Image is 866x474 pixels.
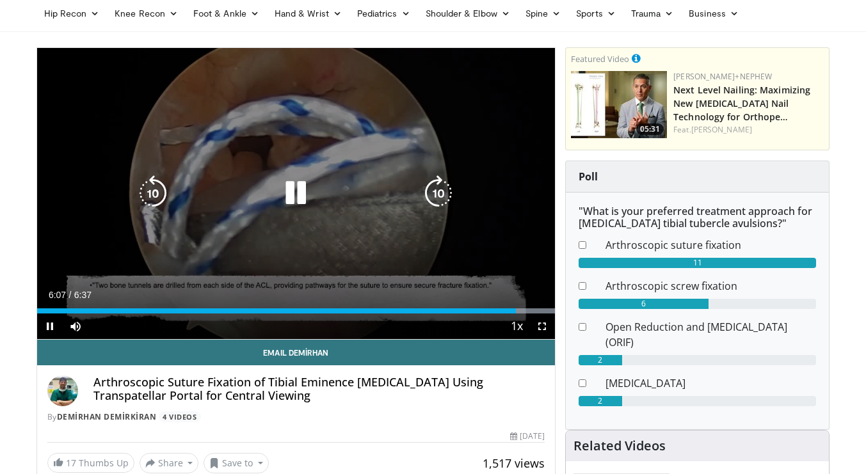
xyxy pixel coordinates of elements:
[571,71,667,138] img: f5bb47d0-b35c-4442-9f96-a7b2c2350023.150x105_q85_crop-smart_upscale.jpg
[518,1,568,26] a: Spine
[579,258,816,268] div: 11
[57,411,157,422] a: DEMİRHAN DEMİRKİRAN
[596,375,826,391] dd: [MEDICAL_DATA]
[483,455,545,471] span: 1,517 views
[623,1,682,26] a: Trauma
[673,124,824,136] div: Feat.
[47,453,134,473] a: 17 Thumbs Up
[49,290,66,300] span: 6:07
[74,290,92,300] span: 6:37
[568,1,623,26] a: Sports
[579,170,598,184] strong: Poll
[579,205,816,230] h6: "What is your preferred treatment approach for [MEDICAL_DATA] tibial tubercle avulsions?"
[529,313,555,339] button: Fullscreen
[596,319,826,350] dd: Open Reduction and [MEDICAL_DATA] (ORIF)
[571,71,667,138] a: 05:31
[510,431,545,442] div: [DATE]
[596,237,826,253] dd: Arthroscopic suture fixation
[579,355,622,365] div: 2
[418,1,518,26] a: Shoulder & Elbow
[37,48,556,340] video-js: Video Player
[69,290,72,300] span: /
[186,1,267,26] a: Foot & Ankle
[37,340,556,365] a: Email Demi̇rhan
[573,438,666,454] h4: Related Videos
[691,124,752,135] a: [PERSON_NAME]
[159,411,201,422] a: 4 Videos
[47,411,545,423] div: By
[636,123,664,135] span: 05:31
[267,1,349,26] a: Hand & Wrist
[504,313,529,339] button: Playback Rate
[579,299,709,309] div: 6
[204,453,269,473] button: Save to
[349,1,418,26] a: Pediatrics
[107,1,186,26] a: Knee Recon
[596,278,826,294] dd: Arthroscopic screw fixation
[93,375,545,403] h4: Arthroscopic Suture Fixation of Tibial Eminence [MEDICAL_DATA] Using Transpatellar Portal for Cen...
[673,84,810,123] a: Next Level Nailing: Maximizing New [MEDICAL_DATA] Nail Technology for Orthope…
[36,1,108,26] a: Hip Recon
[37,313,63,339] button: Pause
[140,453,199,473] button: Share
[673,71,772,82] a: [PERSON_NAME]+Nephew
[579,396,622,406] div: 2
[37,308,556,313] div: Progress Bar
[66,457,76,469] span: 17
[681,1,746,26] a: Business
[63,313,88,339] button: Mute
[571,53,629,65] small: Featured Video
[47,375,78,406] img: Avatar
